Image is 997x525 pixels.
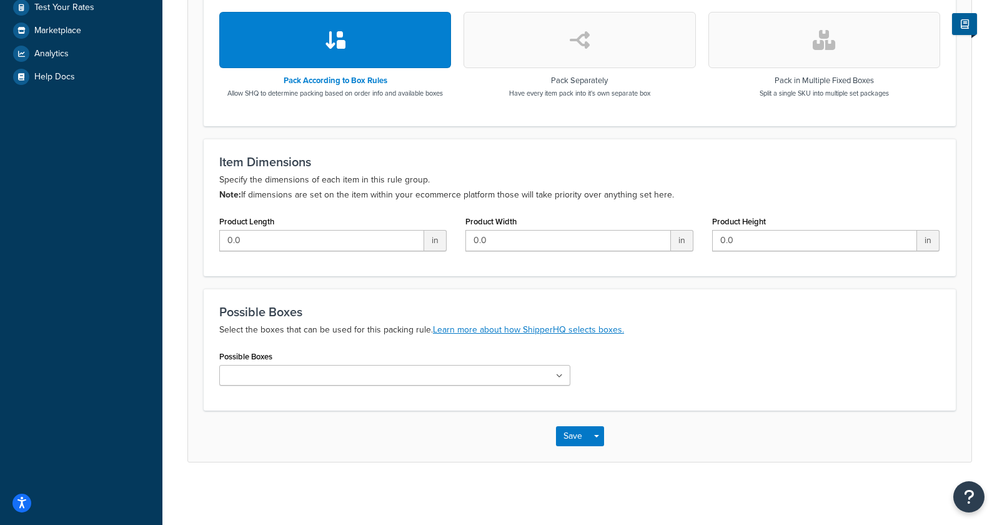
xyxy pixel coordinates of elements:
[34,72,75,82] span: Help Docs
[219,188,241,201] b: Note:
[219,172,940,202] p: Specify the dimensions of each item in this rule group. If dimensions are set on the item within ...
[953,481,985,512] button: Open Resource Center
[712,217,766,226] label: Product Height
[509,76,650,85] h3: Pack Separately
[509,88,650,98] p: Have every item pack into it's own separate box
[952,13,977,35] button: Show Help Docs
[34,26,81,36] span: Marketplace
[433,323,624,336] a: Learn more about how ShipperHQ selects boxes.
[917,230,940,251] span: in
[219,217,274,226] label: Product Length
[34,49,69,59] span: Analytics
[760,88,889,98] p: Split a single SKU into multiple set packages
[671,230,693,251] span: in
[9,42,153,65] a: Analytics
[9,19,153,42] a: Marketplace
[227,76,443,85] h3: Pack According to Box Rules
[424,230,447,251] span: in
[227,88,443,98] p: Allow SHQ to determine packing based on order info and available boxes
[219,322,940,337] p: Select the boxes that can be used for this packing rule.
[219,305,940,319] h3: Possible Boxes
[219,155,940,169] h3: Item Dimensions
[556,426,590,446] button: Save
[9,66,153,88] a: Help Docs
[34,2,94,13] span: Test Your Rates
[760,76,889,85] h3: Pack in Multiple Fixed Boxes
[219,352,272,361] label: Possible Boxes
[465,217,517,226] label: Product Width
